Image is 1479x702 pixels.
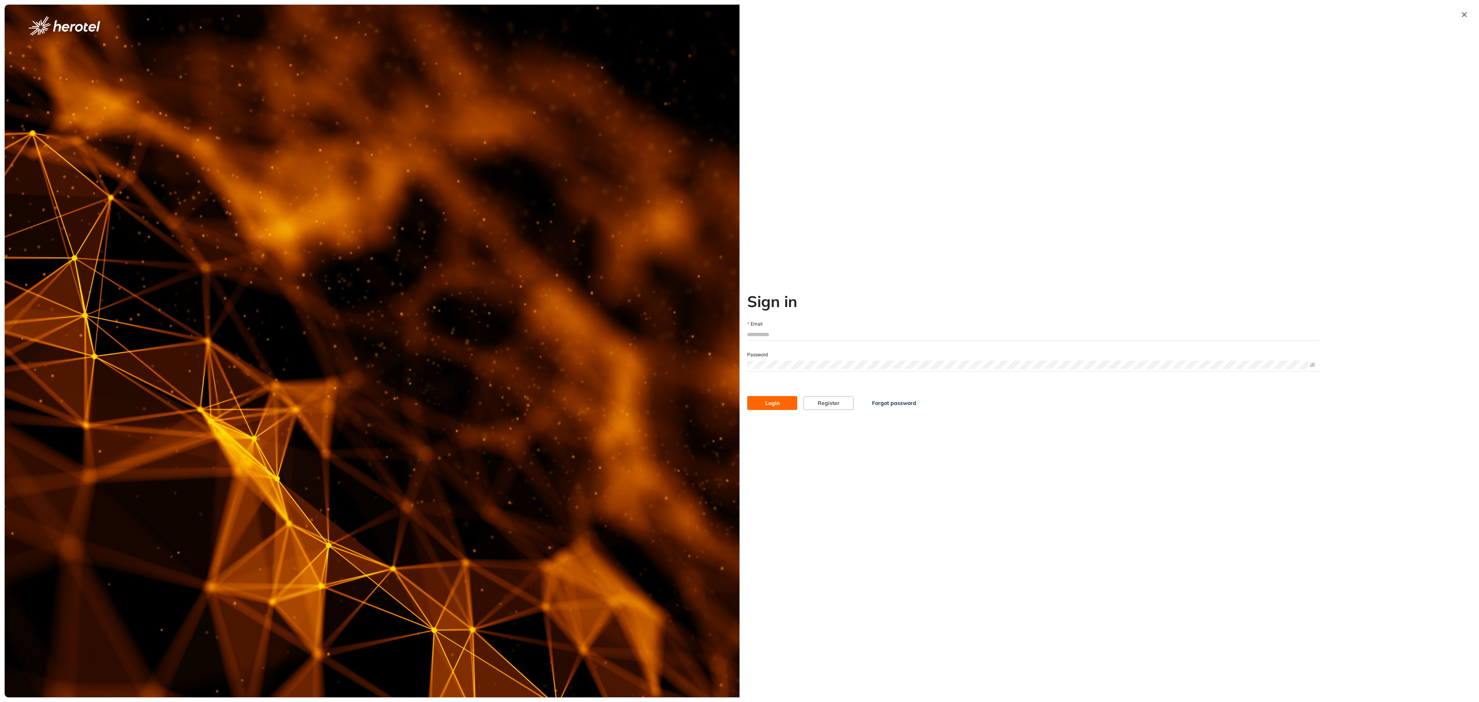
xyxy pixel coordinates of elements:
[29,16,100,35] img: logo
[818,399,840,407] span: Register
[747,396,797,410] button: Login
[860,396,929,410] button: Forgot password
[1310,362,1315,368] span: eye-invisible
[872,399,916,407] span: Forgot password
[765,399,780,407] span: Login
[747,351,768,359] label: Password
[747,361,1308,369] input: Password
[747,329,1320,340] input: Email
[747,321,763,328] label: Email
[803,396,854,410] button: Register
[5,5,739,697] img: cover image
[747,292,1320,311] h2: Sign in
[16,16,112,35] button: logo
